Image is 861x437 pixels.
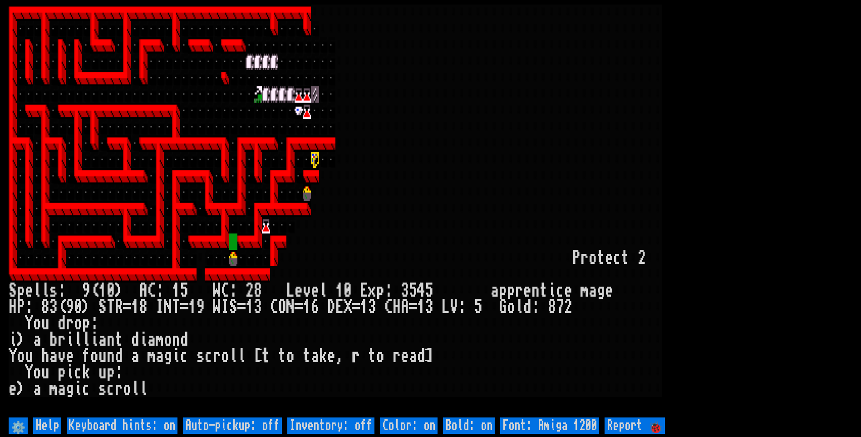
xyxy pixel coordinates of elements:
[523,299,531,315] div: d
[393,348,401,364] div: r
[523,283,531,299] div: e
[287,417,374,434] input: Inventory: off
[352,299,360,315] div: =
[352,348,360,364] div: r
[58,332,66,348] div: r
[380,417,438,434] input: Color: on
[286,299,295,315] div: N
[295,299,303,315] div: =
[98,348,107,364] div: u
[286,348,295,364] div: o
[384,283,393,299] div: :
[49,283,58,299] div: s
[115,364,123,381] div: :
[278,348,286,364] div: t
[172,348,180,364] div: i
[188,299,197,315] div: 1
[107,348,115,364] div: n
[548,283,556,299] div: i
[401,283,409,299] div: 3
[286,283,295,299] div: L
[180,299,188,315] div: =
[139,299,148,315] div: 8
[491,283,499,299] div: a
[115,381,123,397] div: r
[9,381,17,397] div: e
[443,417,495,434] input: Bold: on
[621,250,630,266] div: t
[335,283,344,299] div: 1
[425,283,433,299] div: 5
[213,299,221,315] div: W
[25,283,33,299] div: e
[229,348,237,364] div: l
[589,283,597,299] div: a
[9,299,17,315] div: H
[41,283,49,299] div: l
[409,299,417,315] div: =
[74,364,82,381] div: c
[25,315,33,332] div: Y
[368,283,376,299] div: x
[507,299,515,315] div: o
[98,283,107,299] div: 1
[246,299,254,315] div: 1
[262,348,270,364] div: t
[172,332,180,348] div: n
[67,417,177,434] input: Keyboard hints: on
[41,364,49,381] div: u
[156,283,164,299] div: :
[303,299,311,315] div: 1
[17,332,25,348] div: )
[33,283,41,299] div: l
[107,364,115,381] div: p
[327,299,335,315] div: D
[229,299,237,315] div: S
[605,283,613,299] div: e
[384,299,393,315] div: C
[548,299,556,315] div: 8
[474,299,482,315] div: 5
[180,283,188,299] div: 5
[90,315,98,332] div: :
[531,299,540,315] div: :
[82,381,90,397] div: c
[303,348,311,364] div: t
[360,299,368,315] div: 1
[74,315,82,332] div: o
[319,348,327,364] div: k
[139,381,148,397] div: l
[564,299,572,315] div: 2
[303,283,311,299] div: v
[401,348,409,364] div: e
[58,315,66,332] div: d
[500,417,599,434] input: Font: Amiga 1200
[597,250,605,266] div: t
[156,348,164,364] div: a
[41,299,49,315] div: 8
[33,332,41,348] div: a
[148,283,156,299] div: C
[17,348,25,364] div: o
[540,283,548,299] div: t
[581,250,589,266] div: r
[425,348,433,364] div: ]
[98,299,107,315] div: S
[82,315,90,332] div: p
[393,299,401,315] div: H
[589,250,597,266] div: o
[197,348,205,364] div: s
[82,332,90,348] div: l
[33,315,41,332] div: o
[139,283,148,299] div: A
[9,283,17,299] div: S
[295,283,303,299] div: e
[254,348,262,364] div: [
[115,283,123,299] div: )
[376,283,384,299] div: p
[115,348,123,364] div: d
[556,299,564,315] div: 7
[515,283,523,299] div: r
[66,315,74,332] div: r
[98,364,107,381] div: u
